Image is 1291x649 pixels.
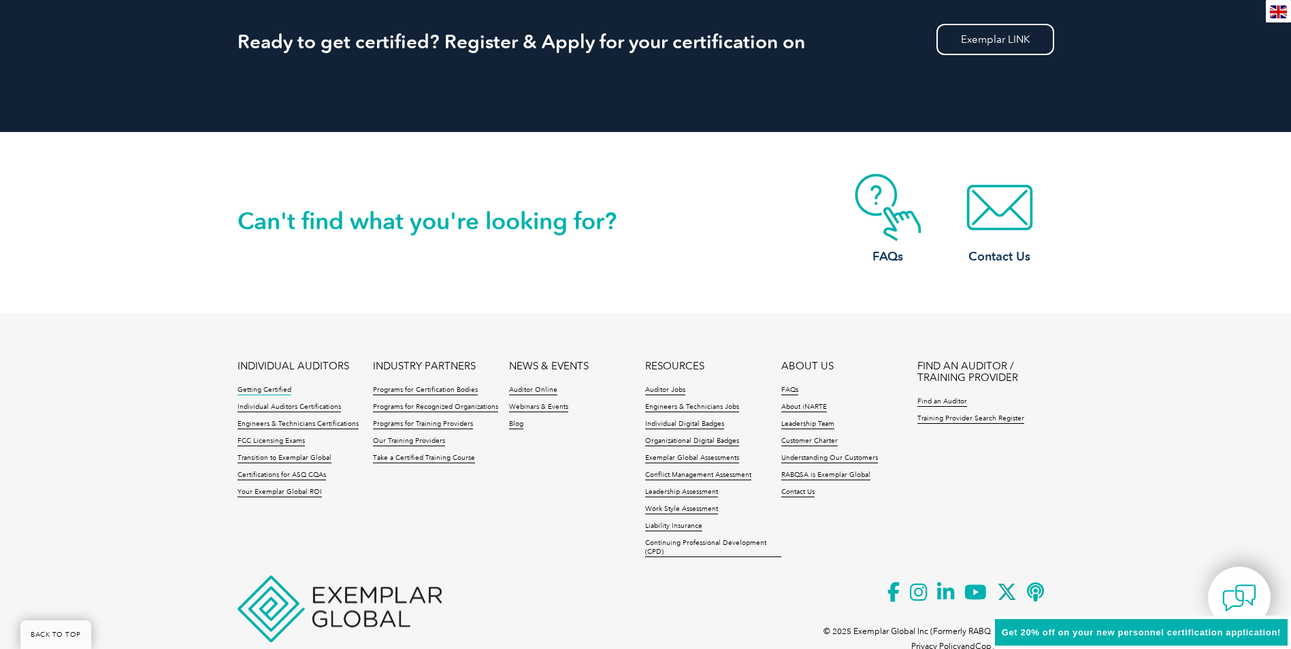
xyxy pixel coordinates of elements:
[936,24,1054,55] a: Exemplar LINK
[781,488,815,497] a: Contact Us
[645,522,702,531] a: Liability Insurance
[238,576,442,642] img: Exemplar Global
[1002,627,1281,637] span: Get 20% off on your new personnel certification application!
[509,403,568,412] a: Webinars & Events
[373,403,498,412] a: Programs for Recognized Organizations
[781,386,798,395] a: FAQs
[834,173,943,242] img: contact-faq.webp
[645,420,724,429] a: Individual Digital Badges
[945,173,1054,242] img: contact-email.webp
[373,420,473,429] a: Programs for Training Providers
[645,403,739,412] a: Engineers & Technicians Jobs
[238,437,305,446] a: FCC Licensing Exams
[781,471,870,480] a: RABQSA is Exemplar Global
[645,361,704,372] a: RESOURCES
[238,361,349,372] a: INDIVIDUAL AUDITORS
[645,437,739,446] a: Organizational Digital Badges
[509,420,523,429] a: Blog
[373,454,475,463] a: Take a Certified Training Course
[645,454,739,463] a: Exemplar Global Assessments
[781,437,838,446] a: Customer Charter
[509,386,557,395] a: Auditor Online
[781,403,827,412] a: About iNARTE
[238,420,359,429] a: Engineers & Technicians Certifications
[20,620,91,649] a: BACK TO TOP
[1270,5,1287,18] img: en
[238,454,331,463] a: Transition to Exemplar Global
[834,173,943,265] a: FAQs
[834,248,943,265] h3: FAQs
[238,386,291,395] a: Getting Certified
[238,31,1054,52] h2: Ready to get certified? Register & Apply for your certification on
[645,488,718,497] a: Leadership Assessment
[238,403,341,412] a: Individual Auditors Certifications
[823,624,1054,639] p: © 2025 Exemplar Global Inc (Formerly RABQSA International).
[1222,581,1256,615] img: contact-chat.png
[917,397,967,407] a: Find an Auditor
[373,361,476,372] a: INDUSTRY PARTNERS
[238,488,322,497] a: Your Exemplar Global ROI
[645,386,685,395] a: Auditor Jobs
[781,361,834,372] a: ABOUT US
[645,505,718,514] a: Work Style Assessment
[781,454,878,463] a: Understanding Our Customers
[917,414,1024,424] a: Training Provider Search Register
[645,471,751,480] a: Conflict Management Assessment
[645,539,781,557] a: Continuing Professional Development (CPD)
[781,420,834,429] a: Leadership Team
[945,173,1054,265] a: Contact Us
[945,248,1054,265] h3: Contact Us
[373,386,478,395] a: Programs for Certification Bodies
[509,361,589,372] a: NEWS & EVENTS
[238,210,646,232] h2: Can't find what you're looking for?
[238,471,326,480] a: Certifications for ASQ CQAs
[373,437,445,446] a: Our Training Providers
[917,361,1053,384] a: FIND AN AUDITOR / TRAINING PROVIDER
